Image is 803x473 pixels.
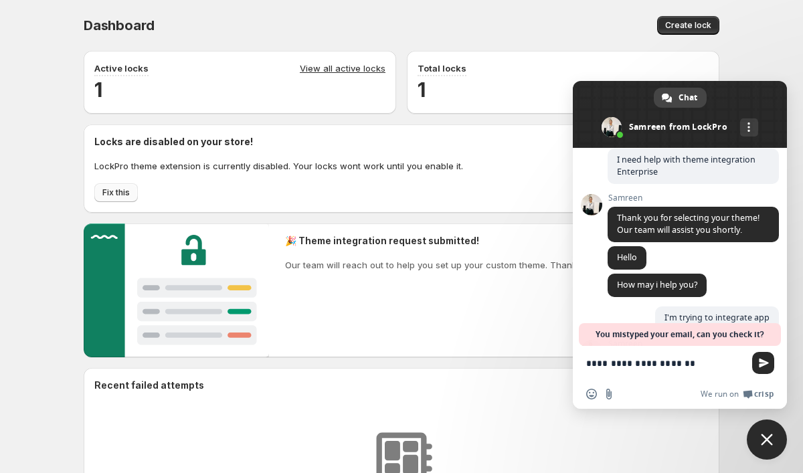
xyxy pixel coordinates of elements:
span: We run on [701,389,739,399]
div: More channels [740,118,758,136]
div: Chat [654,88,707,108]
a: View all active locks [300,62,385,76]
span: Samreen [608,193,779,203]
h2: Recent failed attempts [94,379,204,392]
div: Close chat [747,419,787,460]
p: Our team will reach out to help you set up your custom theme. Thank you! [285,258,597,272]
img: Customer support [84,223,269,357]
span: Chat [679,88,697,108]
span: You mistyped your email, can you check it? [596,323,764,346]
textarea: Compose your message... [586,357,744,369]
span: Dashboard [84,17,155,33]
h2: 🎉 Theme integration request submitted! [285,234,597,248]
span: Insert an emoji [586,389,597,399]
h2: 1 [94,76,385,103]
a: We run onCrisp [701,389,774,399]
p: LockPro theme extension is currently disabled. Your locks wont work until you enable it. [94,159,463,173]
p: Total locks [418,62,466,75]
button: Create lock [657,16,719,35]
span: How may i help you? [617,279,697,290]
h2: 1 [418,76,709,103]
span: I'm trying to integrate app [664,312,770,323]
span: Fix this [102,187,130,198]
span: Send a file [604,389,614,399]
button: Fix this [94,183,138,202]
h2: Locks are disabled on your store! [94,135,463,149]
span: Thank you for selecting your theme! Our team will assist you shortly. [617,212,760,235]
p: Active locks [94,62,149,75]
span: Send [752,352,774,374]
span: Create lock [665,20,711,31]
span: I need help with theme integration Enterprise [617,154,755,177]
span: Hello [617,252,637,263]
span: Crisp [754,389,774,399]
